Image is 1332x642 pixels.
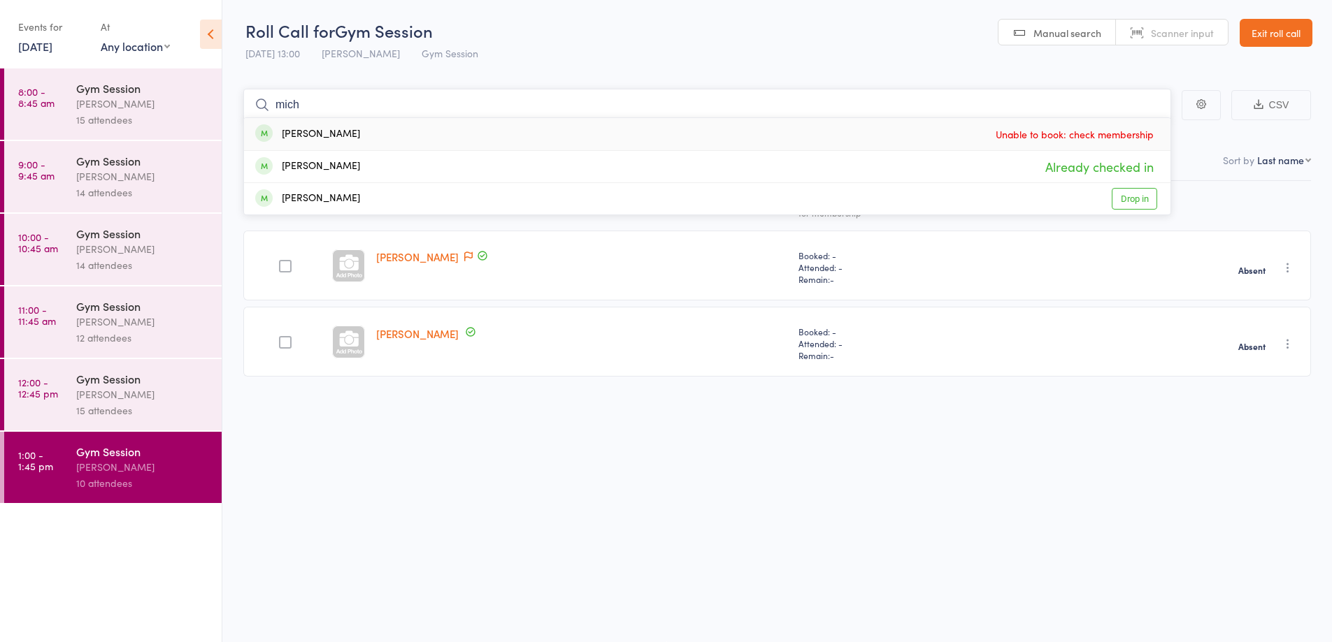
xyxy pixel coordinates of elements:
div: Events for [18,15,87,38]
span: Manual search [1033,26,1101,40]
time: 1:00 - 1:45 pm [18,449,53,472]
a: 8:00 -8:45 amGym Session[PERSON_NAME]15 attendees [4,68,222,140]
div: [PERSON_NAME] [255,126,360,143]
a: 1:00 -1:45 pmGym Session[PERSON_NAME]10 attendees [4,432,222,503]
time: 8:00 - 8:45 am [18,86,55,108]
span: Remain: [799,273,1038,285]
div: Gym Session [76,371,210,386]
div: [PERSON_NAME] [76,314,210,330]
div: Any location [101,38,170,54]
div: 15 attendees [76,402,210,418]
span: - [830,273,834,285]
a: 10:00 -10:45 amGym Session[PERSON_NAME]14 attendees [4,214,222,285]
div: [PERSON_NAME] [255,191,360,207]
div: Gym Session [76,153,210,168]
time: 9:00 - 9:45 am [18,159,55,181]
div: 15 attendees [76,112,210,128]
time: 10:00 - 10:45 am [18,231,58,254]
a: [DATE] [18,38,52,54]
div: [PERSON_NAME] [76,459,210,475]
div: 10 attendees [76,475,210,491]
span: [PERSON_NAME] [322,46,400,60]
span: Unable to book: check membership [992,124,1157,145]
div: for membership [799,208,1038,217]
div: 14 attendees [76,184,210,200]
span: - [830,349,834,361]
span: Already checked in [1042,154,1157,179]
span: Gym Session [335,19,433,42]
span: Attended: - [799,337,1038,349]
span: [DATE] 13:00 [245,46,300,60]
div: 12 attendees [76,330,210,346]
a: [PERSON_NAME] [376,249,459,264]
span: Booked: - [799,249,1038,261]
span: Gym Session [422,46,478,60]
label: Sort by [1223,153,1254,167]
div: Last name [1257,153,1304,167]
a: [PERSON_NAME] [376,326,459,341]
span: Scanner input [1151,26,1214,40]
span: Booked: - [799,326,1038,337]
a: 9:00 -9:45 amGym Session[PERSON_NAME]14 attendees [4,141,222,212]
a: Drop in [1112,188,1157,210]
span: Attended: - [799,261,1038,273]
div: Gym Session [76,298,210,314]
a: 12:00 -12:45 pmGym Session[PERSON_NAME]15 attendees [4,359,222,430]
a: 11:00 -11:45 amGym Session[PERSON_NAME]12 attendees [4,286,222,358]
div: [PERSON_NAME] [255,159,360,175]
div: [PERSON_NAME] [76,168,210,184]
div: [PERSON_NAME] [76,96,210,112]
a: Exit roll call [1240,19,1312,47]
span: Remain: [799,349,1038,361]
button: CSV [1231,90,1311,120]
div: 14 attendees [76,257,210,273]
div: At [101,15,170,38]
time: 11:00 - 11:45 am [18,304,56,326]
span: Roll Call for [245,19,335,42]
strong: Absent [1238,265,1266,276]
div: [PERSON_NAME] [76,241,210,257]
div: Gym Session [76,80,210,96]
input: Search by name [243,89,1171,121]
time: 12:00 - 12:45 pm [18,377,58,399]
div: [PERSON_NAME] [76,386,210,402]
div: Gym Session [76,444,210,459]
div: Gym Session [76,226,210,241]
strong: Absent [1238,341,1266,352]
